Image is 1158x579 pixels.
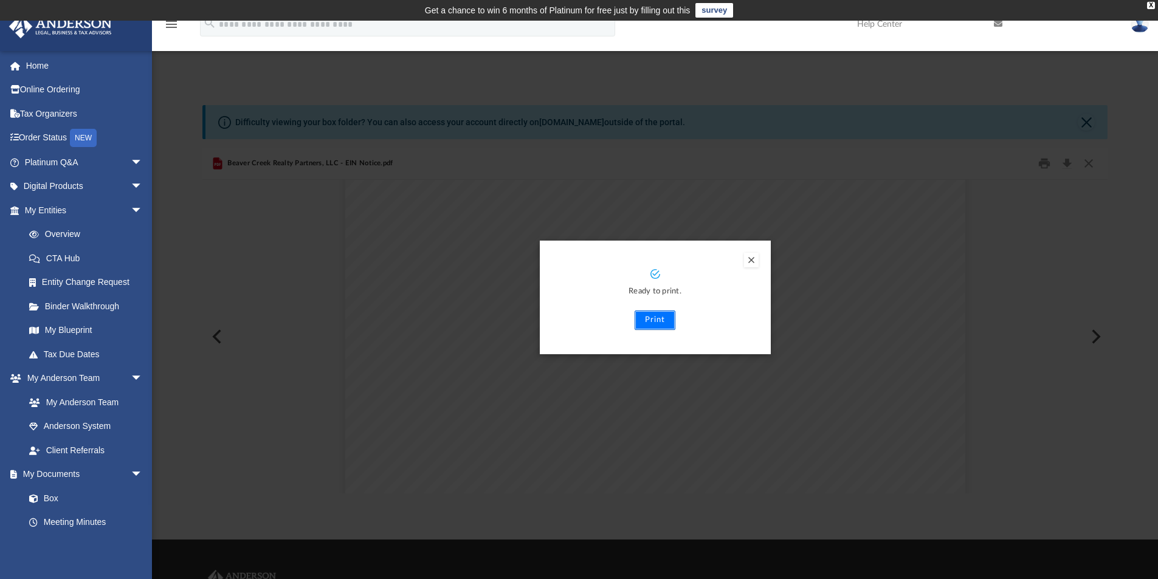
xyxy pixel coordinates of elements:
a: Binder Walkthrough [17,294,161,318]
a: Entity Change Request [17,270,161,295]
a: Tax Organizers [9,101,161,126]
a: My Anderson Teamarrow_drop_down [9,366,155,391]
a: Overview [17,222,161,247]
div: Preview [202,148,1108,493]
a: Online Ordering [9,78,161,102]
img: Anderson Advisors Platinum Portal [5,15,115,38]
span: arrow_drop_down [131,198,155,223]
a: Tax Due Dates [17,342,161,366]
a: Home [9,53,161,78]
div: close [1147,2,1155,9]
a: Box [17,486,149,510]
span: arrow_drop_down [131,462,155,487]
p: Ready to print. [552,285,759,299]
a: My Entitiesarrow_drop_down [9,198,161,222]
span: arrow_drop_down [131,366,155,391]
a: My Blueprint [17,318,155,343]
a: Platinum Q&Aarrow_drop_down [9,150,161,174]
a: My Anderson Team [17,390,149,414]
i: search [203,16,216,30]
div: Get a chance to win 6 months of Platinum for free just by filling out this [425,3,691,18]
span: arrow_drop_down [131,150,155,175]
i: menu [164,17,179,32]
a: My Documentsarrow_drop_down [9,462,155,487]
a: Forms Library [17,534,149,558]
div: NEW [70,129,97,147]
a: Anderson System [17,414,155,439]
span: arrow_drop_down [131,174,155,199]
a: CTA Hub [17,246,161,270]
a: Order StatusNEW [9,126,161,151]
a: Client Referrals [17,438,155,462]
a: Digital Productsarrow_drop_down [9,174,161,199]
a: menu [164,23,179,32]
a: survey [695,3,733,18]
button: Print [635,310,675,330]
a: Meeting Minutes [17,510,155,535]
img: User Pic [1131,15,1149,33]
